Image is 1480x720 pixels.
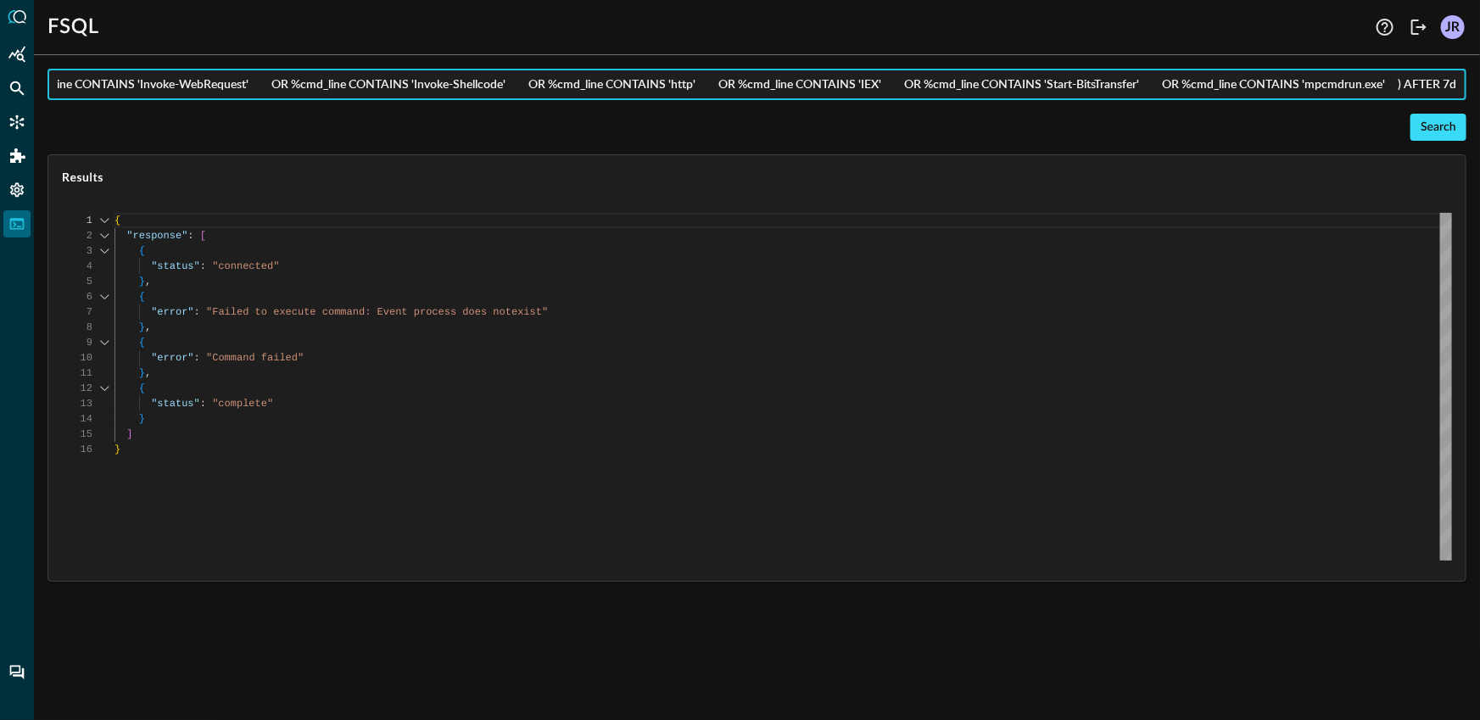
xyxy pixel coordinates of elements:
div: FSQL [3,210,31,237]
span: , [145,276,151,287]
div: Chat [3,659,31,686]
div: 9 [62,335,92,350]
span: ] [126,428,132,440]
span: : [194,352,200,364]
div: 3 [62,243,92,259]
span: Results [62,169,1452,186]
div: 15 [62,427,92,442]
div: Click to collapse the range. [94,289,116,304]
div: 6 [62,289,92,304]
span: , [145,367,151,379]
div: JR [1441,15,1465,39]
span: { [114,215,120,226]
span: "status" [151,260,200,272]
span: } [139,413,145,425]
div: Click to collapse the range. [94,335,116,350]
div: 12 [62,381,92,396]
span: "status" [151,398,200,410]
span: "Command failed" [206,352,304,364]
span: : [194,306,200,318]
span: { [139,382,145,394]
input: Enter FSQL Search [58,69,1466,100]
div: Federated Search [3,75,31,102]
div: Addons [4,142,31,170]
span: : [200,398,206,410]
span: [ [200,230,206,242]
span: "connected" [212,260,279,272]
span: } [114,444,120,455]
div: 14 [62,411,92,427]
span: { [139,245,145,257]
div: 5 [62,274,92,289]
div: Click to collapse the range. [94,213,116,228]
span: "Failed to execute command: Event process does not [206,306,511,318]
span: } [139,321,145,333]
div: Search [1421,117,1456,138]
div: 8 [62,320,92,335]
span: { [139,337,145,349]
span: "error" [151,352,193,364]
span: } [139,367,145,379]
span: exist" [511,306,548,318]
div: Connectors [3,109,31,136]
span: : [200,260,206,272]
div: 13 [62,396,92,411]
span: , [145,321,151,333]
h1: FSQL [47,14,99,41]
div: Click to collapse the range. [94,243,116,259]
span: "response" [126,230,187,242]
div: 4 [62,259,92,274]
div: Click to collapse the range. [94,381,116,396]
button: Search [1410,114,1466,141]
div: 10 [62,350,92,366]
div: Click to collapse the range. [94,228,116,243]
div: 7 [62,304,92,320]
div: Settings [3,176,31,204]
button: Help [1371,14,1399,41]
div: 11 [62,366,92,381]
button: Logout [1405,14,1433,41]
div: 1 [62,213,92,228]
span: : [187,230,193,242]
span: } [139,276,145,287]
span: "complete" [212,398,273,410]
div: Summary Insights [3,41,31,68]
div: 16 [62,442,92,457]
div: 2 [62,228,92,243]
span: "error" [151,306,193,318]
span: { [139,291,145,303]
